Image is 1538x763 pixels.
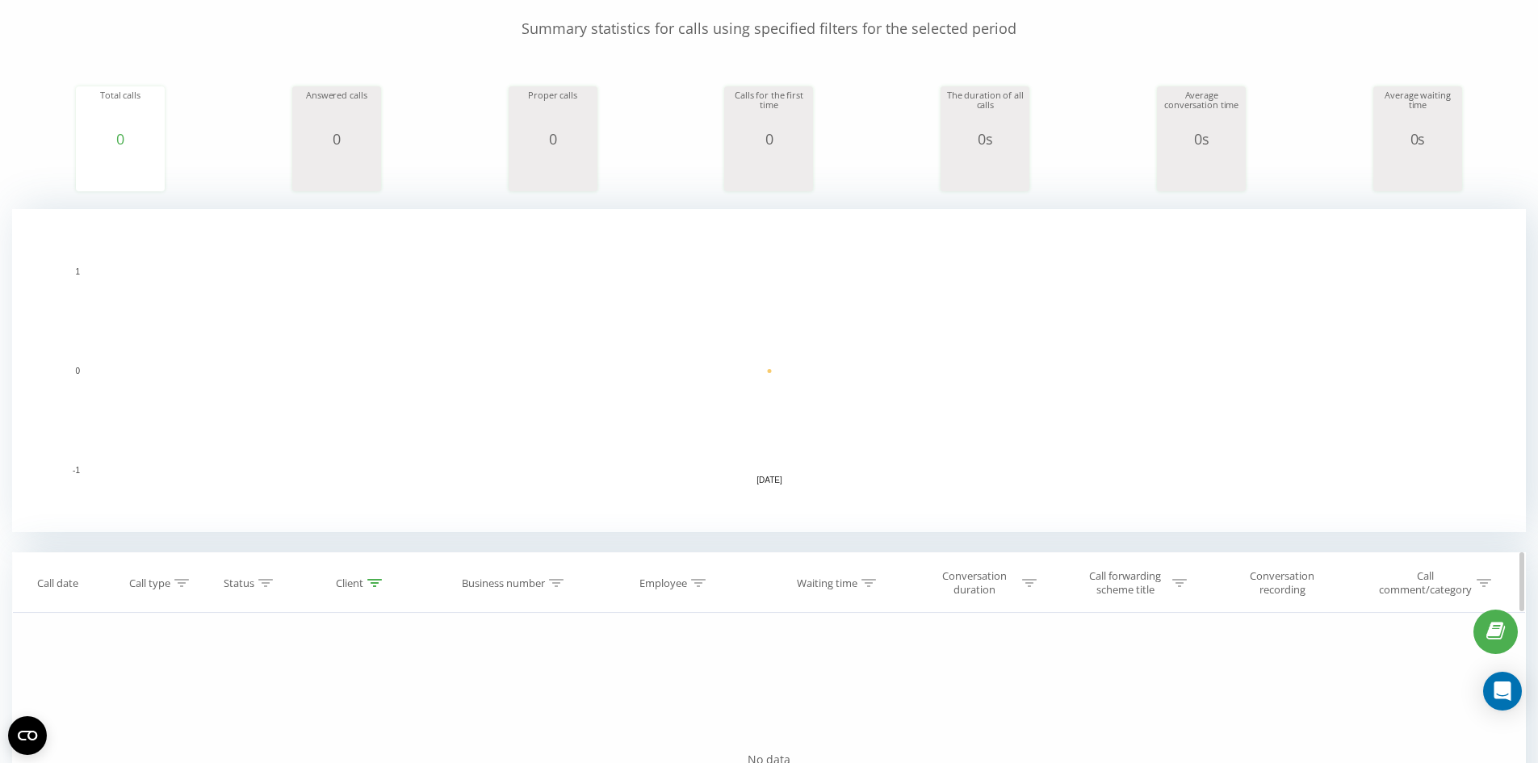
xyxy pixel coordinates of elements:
[462,576,545,590] div: Business number
[1377,131,1458,147] div: 0s
[1230,569,1335,597] div: Conversation recording
[296,90,377,131] div: Answered calls
[513,147,593,195] svg: A chart.
[336,576,363,590] div: Client
[728,147,809,195] svg: A chart.
[75,367,80,375] text: 0
[1483,672,1522,711] div: Open Intercom Messenger
[1377,147,1458,195] svg: A chart.
[513,131,593,147] div: 0
[75,267,80,276] text: 1
[639,576,687,590] div: Employee
[296,147,377,195] svg: A chart.
[945,147,1025,195] svg: A chart.
[80,131,161,147] div: 0
[1161,147,1242,195] svg: A chart.
[1082,569,1168,597] div: Call forwarding scheme title
[1161,131,1242,147] div: 0s
[945,131,1025,147] div: 0s
[945,90,1025,131] div: The duration of all calls
[1377,90,1458,131] div: Average waiting time
[1378,569,1473,597] div: Call comment/category
[37,576,78,590] div: Call date
[513,90,593,131] div: Proper calls
[73,466,80,475] text: -1
[932,569,1018,597] div: Conversation duration
[224,576,254,590] div: Status
[728,131,809,147] div: 0
[1161,90,1242,131] div: Average conversation time
[12,209,1526,532] svg: A chart.
[8,716,47,755] button: Open CMP widget
[129,576,170,590] div: Call type
[80,147,161,195] svg: A chart.
[756,476,782,484] text: [DATE]
[296,131,377,147] div: 0
[80,90,161,131] div: Total calls
[728,90,809,131] div: Calls for the first time
[797,576,857,590] div: Waiting time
